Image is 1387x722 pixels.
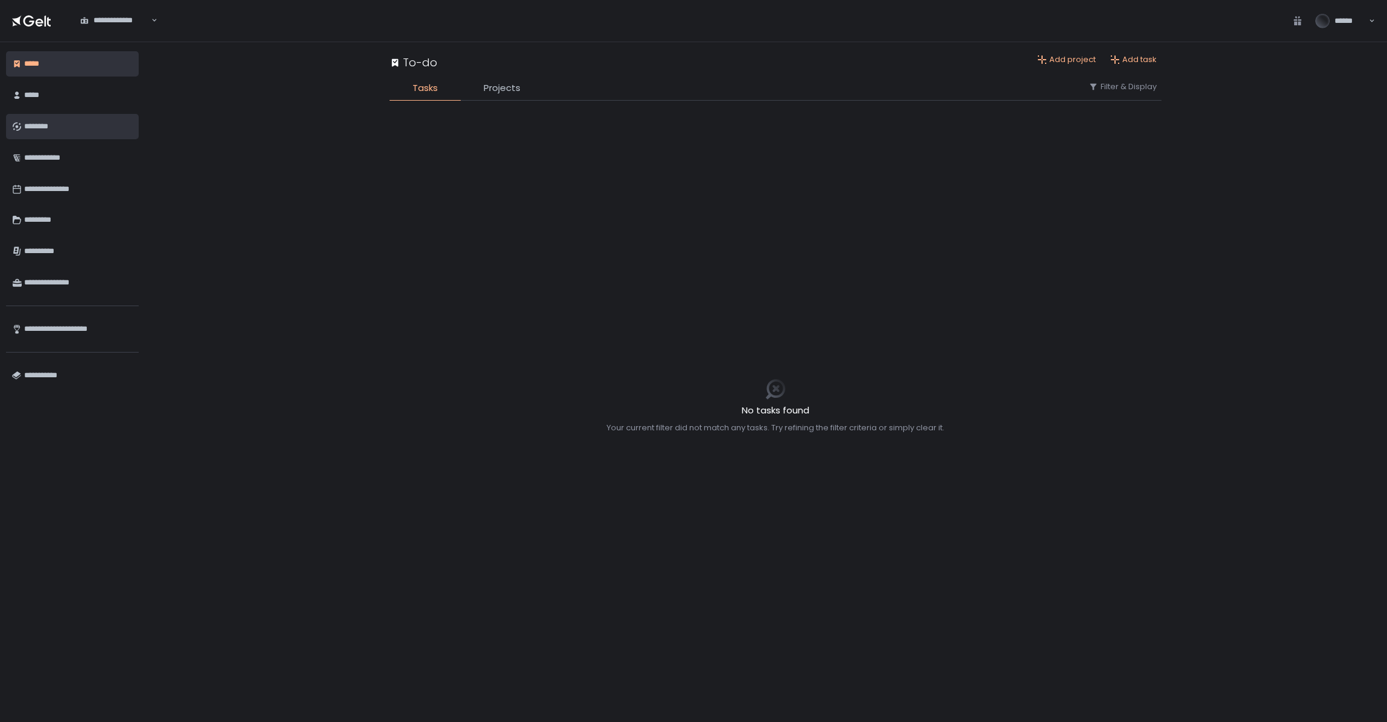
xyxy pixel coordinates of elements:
[484,81,520,95] span: Projects
[1110,54,1157,65] button: Add task
[412,81,438,95] span: Tasks
[390,54,437,71] div: To-do
[149,14,150,27] input: Search for option
[1088,81,1157,92] button: Filter & Display
[72,8,157,33] div: Search for option
[607,422,944,433] div: Your current filter did not match any tasks. Try refining the filter criteria or simply clear it.
[1037,54,1096,65] button: Add project
[607,404,944,418] h2: No tasks found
